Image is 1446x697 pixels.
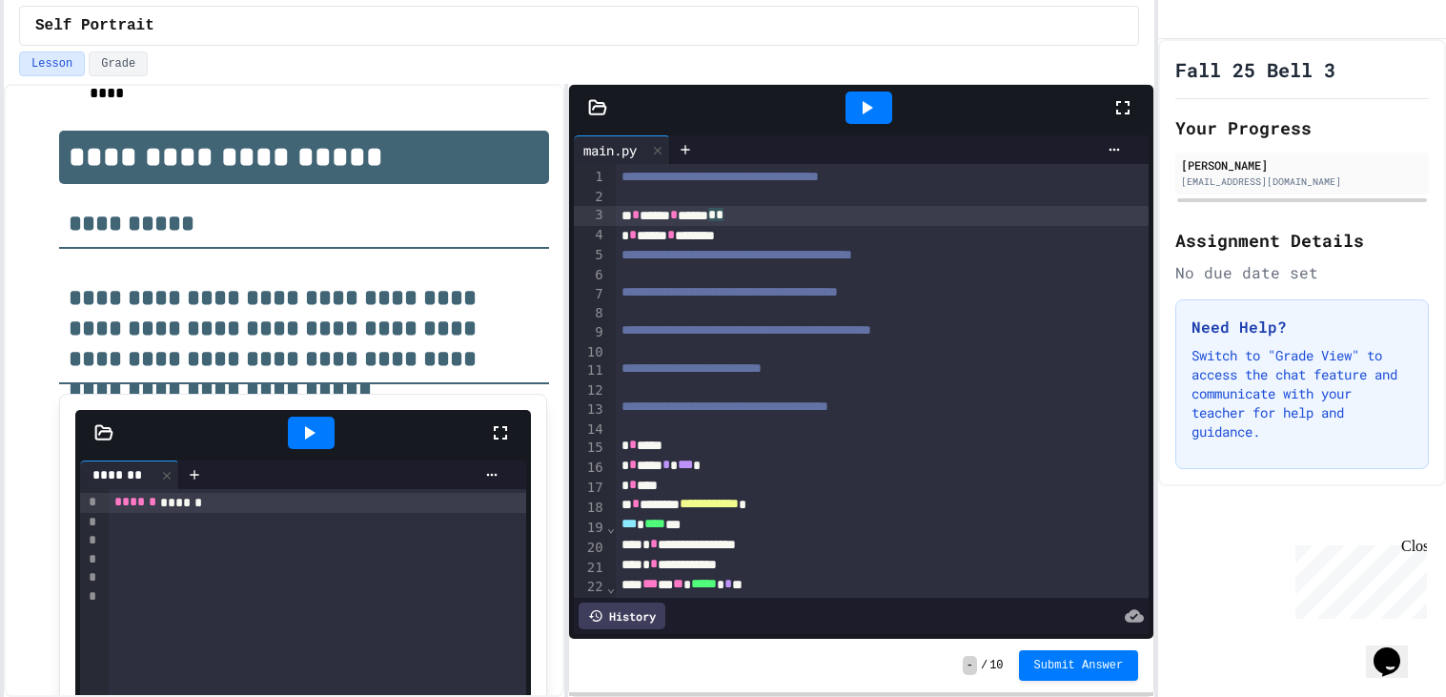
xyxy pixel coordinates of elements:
[963,656,977,675] span: -
[574,285,605,305] div: 7
[574,188,605,207] div: 2
[1366,621,1427,678] iframe: chat widget
[1034,658,1124,673] span: Submit Answer
[606,580,616,595] span: Fold line
[574,361,605,381] div: 11
[574,140,646,160] div: main.py
[574,519,605,539] div: 19
[574,226,605,246] div: 4
[981,658,988,673] span: /
[89,51,148,76] button: Grade
[8,8,132,121] div: Chat with us now!Close
[1181,174,1423,189] div: [EMAIL_ADDRESS][DOMAIN_NAME]
[1288,538,1427,619] iframe: chat widget
[574,539,605,559] div: 20
[989,658,1003,673] span: 10
[1019,650,1139,681] button: Submit Answer
[574,304,605,323] div: 8
[574,420,605,440] div: 14
[606,520,616,535] span: Fold line
[35,14,154,37] span: Self Portrait
[574,343,605,362] div: 10
[574,168,605,188] div: 1
[1175,114,1429,141] h2: Your Progress
[574,246,605,266] div: 5
[574,135,670,164] div: main.py
[574,559,605,579] div: 21
[574,499,605,519] div: 18
[574,459,605,479] div: 16
[574,578,605,598] div: 22
[574,266,605,285] div: 6
[574,479,605,499] div: 17
[19,51,85,76] button: Lesson
[574,381,605,400] div: 12
[1175,261,1429,284] div: No due date set
[1175,227,1429,254] h2: Assignment Details
[574,323,605,343] div: 9
[574,439,605,459] div: 15
[1191,316,1413,338] h3: Need Help?
[574,206,605,226] div: 3
[1181,156,1423,174] div: [PERSON_NAME]
[574,400,605,420] div: 13
[1191,346,1413,441] p: Switch to "Grade View" to access the chat feature and communicate with your teacher for help and ...
[579,603,665,629] div: History
[1175,56,1335,83] h1: Fall 25 Bell 3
